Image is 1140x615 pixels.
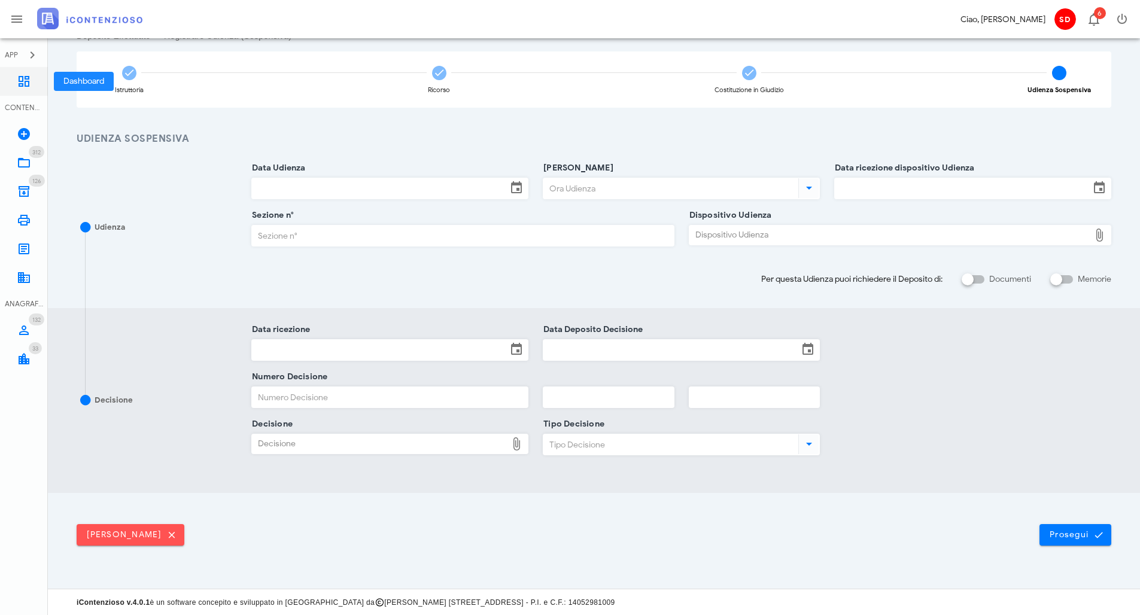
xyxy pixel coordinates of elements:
[1052,66,1066,80] span: 4
[95,221,125,233] div: Udienza
[252,434,507,453] div: Decisione
[1039,524,1111,546] button: Prosegui
[1094,7,1106,19] span: Distintivo
[540,418,604,430] label: Tipo Decisione
[32,316,41,324] span: 132
[686,209,772,221] label: Dispositivo Udienza
[248,371,327,383] label: Numero Decisione
[1079,5,1108,34] button: Distintivo
[1049,529,1102,540] span: Prosegui
[115,87,144,93] div: Istruttoria
[248,418,293,430] label: Decisione
[32,177,41,185] span: 126
[29,342,42,354] span: Distintivo
[960,13,1045,26] div: Ciao, [PERSON_NAME]
[761,273,943,285] span: Per questa Udienza puoi richiedere il Deposito di:
[77,598,150,607] strong: iContenzioso v.4.0.1
[5,299,43,309] div: ANAGRAFICA
[540,162,613,174] label: [PERSON_NAME]
[989,273,1031,285] label: Documenti
[32,148,41,156] span: 312
[29,146,44,158] span: Distintivo
[32,345,38,352] span: 33
[543,434,796,455] input: Tipo Decisione
[29,175,45,187] span: Distintivo
[689,226,1090,245] div: Dispositivo Udienza
[248,209,294,221] label: Sezione n°
[428,87,450,93] div: Ricorso
[1027,87,1091,93] div: Udienza Sospensiva
[77,524,184,546] button: [PERSON_NAME]
[252,387,528,407] input: Numero Decisione
[1054,8,1076,30] span: SD
[77,132,1111,147] h3: Udienza Sospensiva
[252,226,673,246] input: Sezione n°
[1078,273,1111,285] label: Memorie
[86,529,175,540] span: [PERSON_NAME]
[715,87,784,93] div: Costituzione in Giudizio
[5,102,43,113] div: CONTENZIOSO
[29,313,44,325] span: Distintivo
[37,8,142,29] img: logo-text-2x.png
[543,178,796,199] input: Ora Udienza
[1050,5,1079,34] button: SD
[95,394,133,406] div: Decisione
